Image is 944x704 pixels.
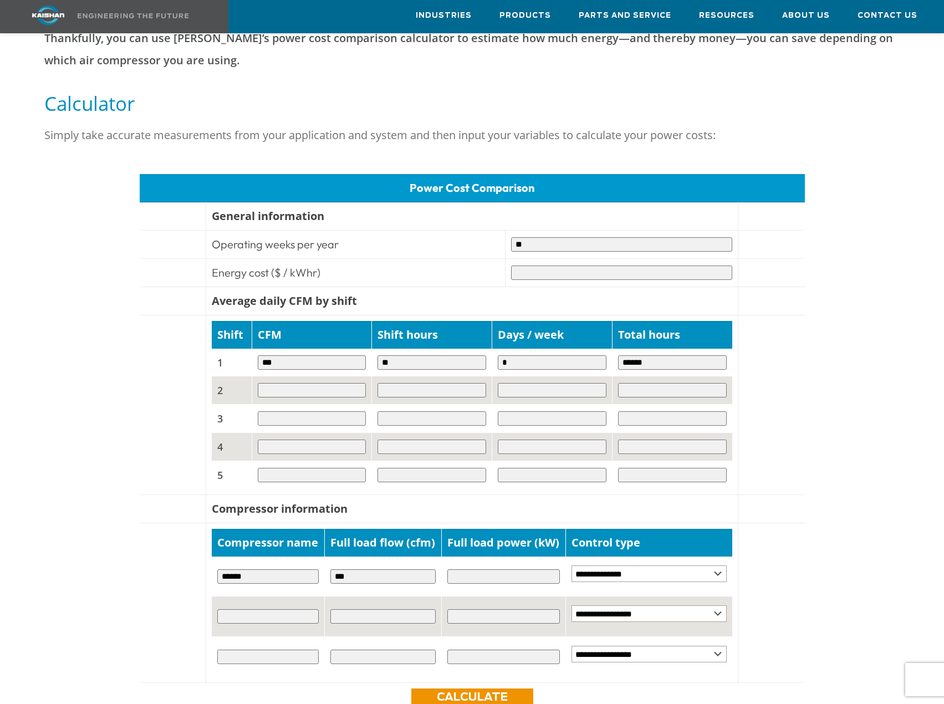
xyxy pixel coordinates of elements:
a: Resources [699,1,754,30]
a: Contact Us [858,1,917,30]
span: Industries [416,9,472,22]
td: Total hours [613,321,732,349]
span: Operating weeks per year [212,237,339,251]
td: 5 [212,461,252,489]
td: 3 [212,405,252,433]
b: Compressor information [212,501,348,516]
a: Industries [416,1,472,30]
b: General information [212,208,324,223]
td: 4 [212,433,252,461]
a: Products [499,1,551,30]
p: Simply take accurate measurements from your application and system and then input your variables ... [44,124,900,146]
td: 2 [212,376,252,405]
td: Full load flow (cfm) [324,529,441,557]
a: Parts and Service [579,1,671,30]
span: Products [499,9,551,22]
img: kaishan logo [7,6,90,25]
img: Engineering the future [78,13,188,18]
td: Shift [212,321,252,349]
span: Energy cost ($ / kWhr) [212,266,320,279]
td: CFM [252,321,372,349]
span: About Us [782,9,830,22]
td: Compressor name [212,529,324,557]
td: 1 [212,349,252,376]
b: Average daily CFM by shift [212,293,357,308]
span: Resources [699,9,754,22]
a: About Us [782,1,830,30]
span: Parts and Service [579,9,671,22]
td: Days / week [492,321,613,349]
span: Contact Us [858,9,917,22]
p: Thankfully, you can use [PERSON_NAME]’s power cost comparison calculator to estimate how much ene... [44,27,900,72]
td: Shift hours [372,321,492,349]
td: Full load power (kW) [441,529,565,557]
span: Power Cost Comparison [410,181,534,195]
td: Control type [566,529,732,557]
h5: Calculator [44,91,900,116]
